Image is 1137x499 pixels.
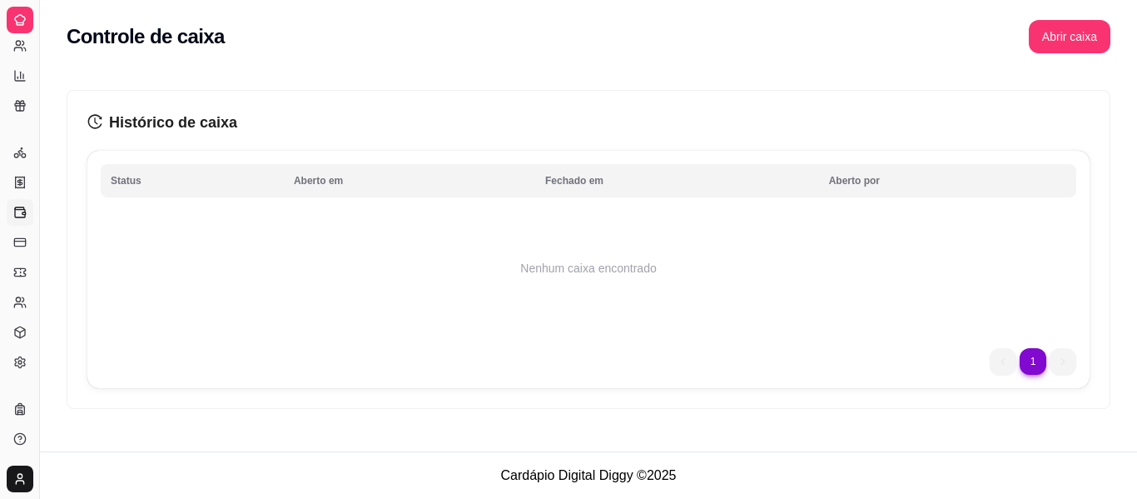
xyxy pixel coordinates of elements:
[87,111,1090,134] h3: Histórico de caixa
[819,164,1076,197] th: Aberto por
[535,164,819,197] th: Fechado em
[1020,348,1046,375] li: pagination item 1 active
[40,452,1137,499] footer: Cardápio Digital Diggy © 2025
[101,164,284,197] th: Status
[981,340,1085,383] nav: pagination navigation
[67,23,225,50] h2: Controle de caixa
[284,164,535,197] th: Aberto em
[87,114,102,129] span: history
[1029,20,1110,53] button: Abrir caixa
[101,202,1076,335] td: Nenhum caixa encontrado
